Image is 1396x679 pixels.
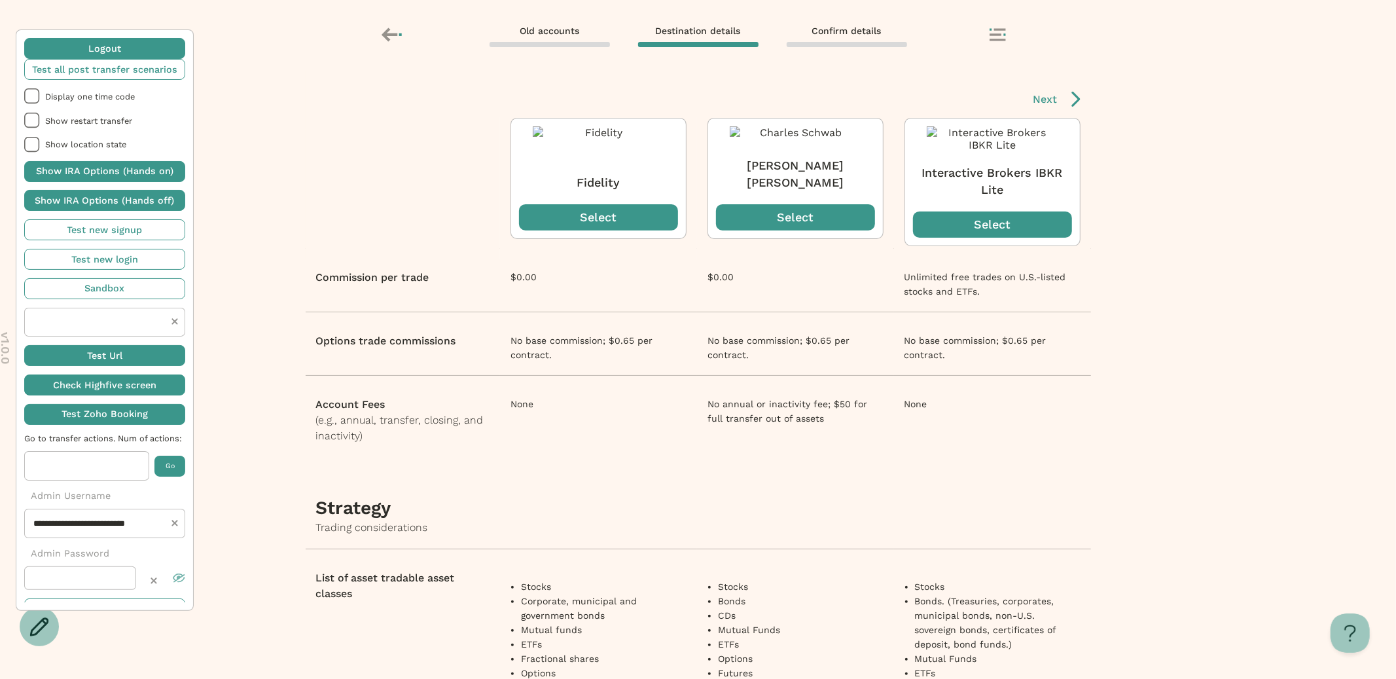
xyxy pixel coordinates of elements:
p: Admin Password [24,547,185,560]
button: Select [913,211,1072,238]
div: None [904,397,1081,411]
div: None [510,397,687,411]
li: Options [718,651,884,666]
button: Check Highfive screen [24,375,185,395]
p: Select [974,216,1011,233]
li: Show location state [24,137,185,153]
button: Go [154,456,185,477]
div: No annual or inactivity fee; $50 for full transfer out of assets [707,397,884,426]
button: Next [1033,91,1081,107]
div: Account Fees [316,397,490,413]
li: Corporate, municipal and government bonds [521,594,687,623]
li: Mutual funds [521,623,687,637]
span: Show location state [45,139,185,149]
img: Charles Schwab [730,126,861,139]
li: Bonds [718,594,884,608]
button: Select [519,204,678,230]
li: Display one time code [24,88,185,104]
div: List of asset tradable asset classes [316,570,490,602]
li: Stocks [718,579,884,594]
button: Logout [24,38,185,59]
div: Commission per trade [316,270,490,285]
div: No base commission; $0.65 per contract. [510,333,687,362]
li: Bonds. (Treasuries, corporates, municipal bonds, non-U.S. sovereign bonds, certificates of deposi... [915,594,1081,651]
li: Mutual Funds [718,623,884,637]
li: Stocks [521,579,687,594]
img: Interactive Brokers IBKR Lite [927,126,1058,151]
button: Test Url [24,345,185,366]
div: Trading considerations [316,520,1081,536]
div: Unlimited free trades on U.S.-listed stocks and ETFs. [904,270,1081,299]
span: Display one time code [45,92,185,101]
button: Select [716,204,875,230]
div: No base commission; $0.65 per contract. [904,333,1081,362]
button: Sandbox [24,278,185,299]
h4: Strategy [316,496,1081,520]
button: Test new login [24,249,185,270]
p: Interactive Brokers IBKR Lite [913,164,1072,198]
div: Options trade commissions [316,333,490,349]
button: Test Zoho Booking [24,404,185,425]
button: Show IRA Options (Hands off) [24,190,185,211]
div: $0.00 [707,270,884,284]
span: Old accounts [520,25,579,37]
p: (e.g., annual, transfer, closing, and inactivity) [316,413,490,444]
div: No base commission; $0.65 per contract. [707,333,884,362]
li: Fractional shares [521,651,687,666]
button: Test all post transfer scenarios [24,598,185,619]
li: ETFs [718,637,884,651]
li: Mutual Funds [915,651,1081,666]
button: Test all post transfer scenarios [24,59,185,80]
iframe: Toggle Customer Support [1331,614,1370,653]
p: Select [777,209,814,226]
p: Fidelity [519,174,678,191]
span: Show restart transfer [45,116,185,126]
button: Show IRA Options (Hands on) [24,161,185,182]
img: Fidelity [533,126,664,139]
span: Next [1033,92,1058,107]
li: ETFs [521,637,687,651]
li: CDs [718,608,884,623]
li: Show restart transfer [24,113,185,128]
div: $0.00 [510,270,687,284]
p: Admin Username [24,489,185,503]
p: [PERSON_NAME] [PERSON_NAME] [716,157,875,191]
p: Select [580,209,617,226]
span: Confirm details [812,25,882,37]
span: Destination details [656,25,741,37]
li: Stocks [915,579,1081,594]
button: Test new signup [24,219,185,240]
span: Go to transfer actions. Num of actions: [24,433,185,443]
